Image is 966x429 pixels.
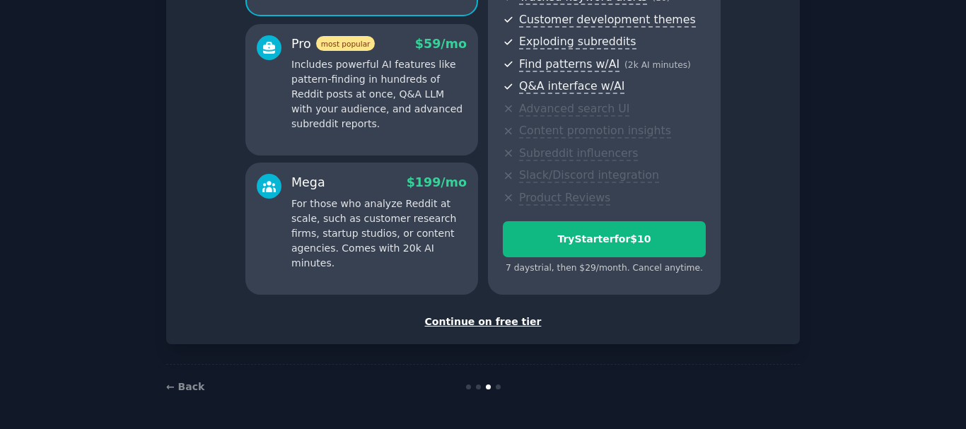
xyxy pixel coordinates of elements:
[503,221,706,257] button: TryStarterfor$10
[291,35,375,53] div: Pro
[291,196,467,271] p: For those who analyze Reddit at scale, such as customer research firms, startup studios, or conte...
[519,124,671,139] span: Content promotion insights
[519,168,659,183] span: Slack/Discord integration
[181,315,785,329] div: Continue on free tier
[166,381,204,392] a: ← Back
[519,79,624,94] span: Q&A interface w/AI
[624,60,691,70] span: ( 2k AI minutes )
[291,174,325,192] div: Mega
[519,13,696,28] span: Customer development themes
[519,146,638,161] span: Subreddit influencers
[407,175,467,189] span: $ 199 /mo
[504,232,705,247] div: Try Starter for $10
[316,36,376,51] span: most popular
[519,191,610,206] span: Product Reviews
[519,57,619,72] span: Find patterns w/AI
[519,35,636,49] span: Exploding subreddits
[503,262,706,275] div: 7 days trial, then $ 29 /month . Cancel anytime.
[415,37,467,51] span: $ 59 /mo
[291,57,467,131] p: Includes powerful AI features like pattern-finding in hundreds of Reddit posts at once, Q&A LLM w...
[519,102,629,117] span: Advanced search UI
